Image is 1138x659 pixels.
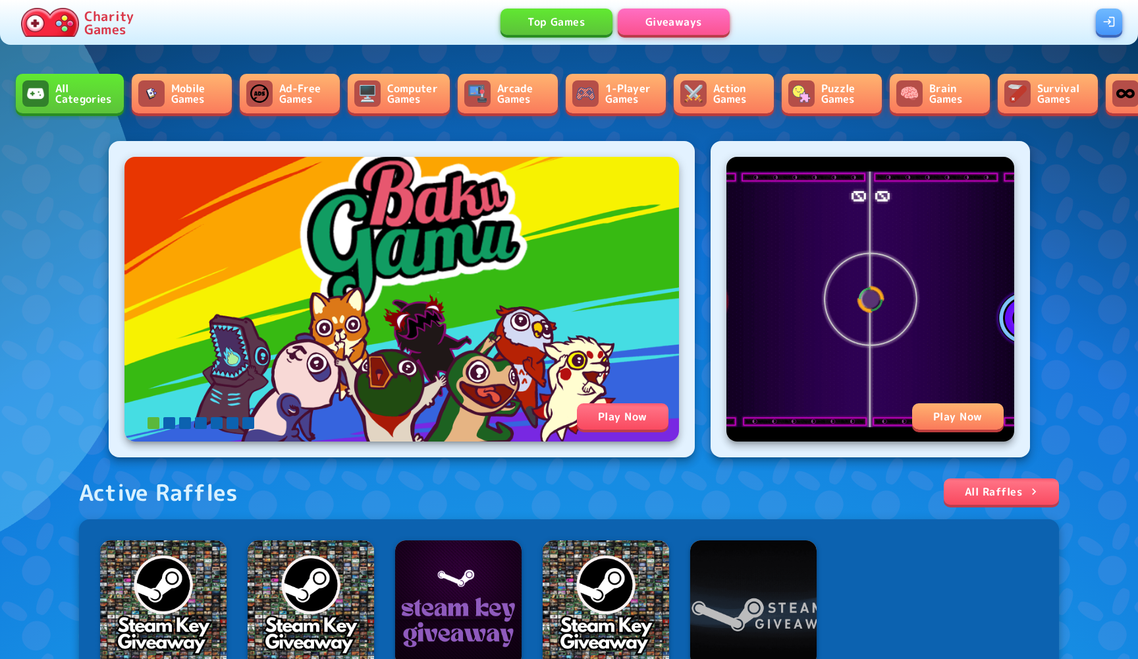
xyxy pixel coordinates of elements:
a: Top Games [501,9,612,35]
p: Charity Games [84,9,134,36]
img: Baku Gamu [124,157,679,442]
a: Giveaways [618,9,730,35]
a: All Raffles [944,478,1059,505]
div: Active Raffles [79,478,238,506]
img: Charity.Games [21,8,79,37]
a: All CategoriesAll Categories [16,74,124,113]
a: Mobile GamesMobile Games [132,74,232,113]
div: Play Now [912,403,1004,430]
a: Play Now [124,157,679,442]
a: Charity Games [16,5,139,40]
img: Air Hockey Neon [726,157,1014,442]
a: Ad-Free GamesAd-Free Games [240,74,340,113]
a: Arcade GamesArcade Games [458,74,558,113]
a: Play Now [726,157,1014,442]
a: Action GamesAction Games [674,74,774,113]
a: Computer GamesComputer Games [348,74,450,113]
a: Survival GamesSurvival Games [998,74,1098,113]
a: Brain GamesBrain Games [890,74,990,113]
div: Play Now [577,403,668,430]
a: 1-Player Games1-Player Games [566,74,666,113]
a: Puzzle GamesPuzzle Games [782,74,882,113]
